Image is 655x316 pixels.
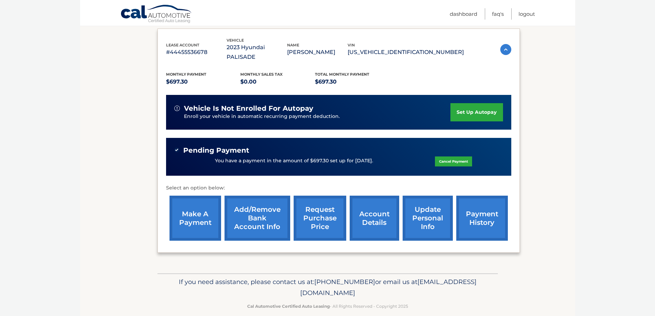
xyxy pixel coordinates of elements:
[348,47,464,57] p: [US_VEHICLE_IDENTIFICATION_NUMBER]
[215,157,373,165] p: You have a payment in the amount of $697.30 set up for [DATE].
[174,148,179,152] img: check-green.svg
[166,72,206,77] span: Monthly Payment
[227,43,287,62] p: 2023 Hyundai PALISADE
[162,276,493,298] p: If you need assistance, please contact us at: or email us at
[456,196,508,241] a: payment history
[170,196,221,241] a: make a payment
[300,278,477,297] span: [EMAIL_ADDRESS][DOMAIN_NAME]
[120,4,193,24] a: Cal Automotive
[183,146,249,155] span: Pending Payment
[240,72,283,77] span: Monthly sales Tax
[450,103,503,121] a: set up autopay
[500,44,511,55] img: accordion-active.svg
[403,196,453,241] a: update personal info
[225,196,290,241] a: Add/Remove bank account info
[350,196,399,241] a: account details
[315,77,390,87] p: $697.30
[166,47,227,57] p: #44455536678
[518,8,535,20] a: Logout
[287,47,348,57] p: [PERSON_NAME]
[227,38,244,43] span: vehicle
[435,156,472,166] a: Cancel Payment
[166,43,199,47] span: lease account
[315,72,369,77] span: Total Monthly Payment
[287,43,299,47] span: name
[348,43,355,47] span: vin
[174,106,180,111] img: alert-white.svg
[184,113,451,120] p: Enroll your vehicle in automatic recurring payment deduction.
[240,77,315,87] p: $0.00
[314,278,375,286] span: [PHONE_NUMBER]
[247,304,330,309] strong: Cal Automotive Certified Auto Leasing
[162,303,493,310] p: - All Rights Reserved - Copyright 2025
[184,104,313,113] span: vehicle is not enrolled for autopay
[166,77,241,87] p: $697.30
[294,196,346,241] a: request purchase price
[450,8,477,20] a: Dashboard
[166,184,511,192] p: Select an option below:
[492,8,504,20] a: FAQ's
